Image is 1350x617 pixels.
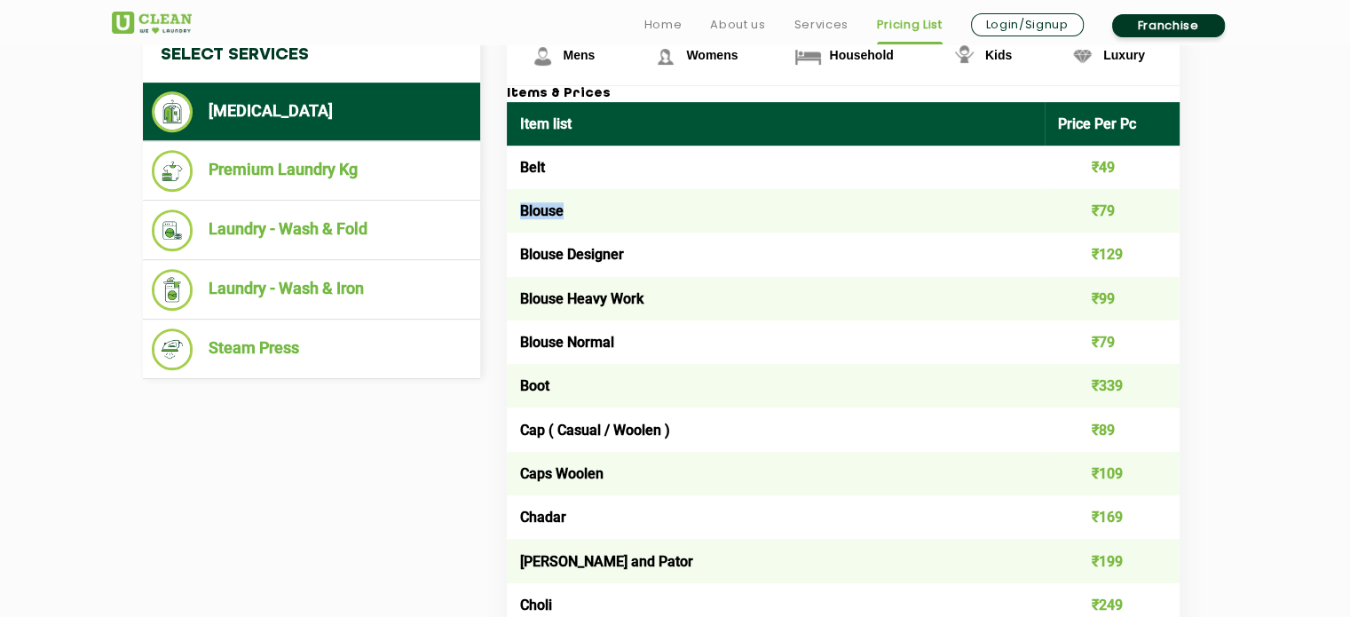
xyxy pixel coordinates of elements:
[793,41,824,72] img: Household
[1045,146,1180,189] td: ₹49
[793,14,848,36] a: Services
[1045,452,1180,495] td: ₹109
[527,41,558,72] img: Mens
[650,41,681,72] img: Womens
[985,48,1012,62] span: Kids
[152,150,193,192] img: Premium Laundry Kg
[507,539,1046,582] td: [PERSON_NAME] and Pator
[143,28,480,83] h4: Select Services
[949,41,980,72] img: Kids
[1045,320,1180,364] td: ₹79
[507,86,1180,102] h3: Items & Prices
[829,48,893,62] span: Household
[1045,407,1180,451] td: ₹89
[1045,495,1180,539] td: ₹169
[152,328,193,370] img: Steam Press
[152,269,471,311] li: Laundry - Wash & Iron
[1045,277,1180,320] td: ₹99
[1112,14,1225,37] a: Franchise
[686,48,738,62] span: Womens
[112,12,192,34] img: UClean Laundry and Dry Cleaning
[1045,233,1180,276] td: ₹129
[507,102,1046,146] th: Item list
[564,48,596,62] span: Mens
[152,91,193,132] img: Dry Cleaning
[507,452,1046,495] td: Caps Woolen
[507,277,1046,320] td: Blouse Heavy Work
[152,150,471,192] li: Premium Laundry Kg
[152,269,193,311] img: Laundry - Wash & Iron
[507,495,1046,539] td: Chadar
[710,14,765,36] a: About us
[507,233,1046,276] td: Blouse Designer
[152,91,471,132] li: [MEDICAL_DATA]
[1103,48,1145,62] span: Luxury
[152,328,471,370] li: Steam Press
[971,13,1084,36] a: Login/Signup
[877,14,943,36] a: Pricing List
[1045,102,1180,146] th: Price Per Pc
[507,407,1046,451] td: Cap ( Casual / Woolen )
[1067,41,1098,72] img: Luxury
[644,14,683,36] a: Home
[1045,539,1180,582] td: ₹199
[507,146,1046,189] td: Belt
[152,210,193,251] img: Laundry - Wash & Fold
[152,210,471,251] li: Laundry - Wash & Fold
[507,364,1046,407] td: Boot
[1045,189,1180,233] td: ₹79
[507,320,1046,364] td: Blouse Normal
[507,189,1046,233] td: Blouse
[1045,364,1180,407] td: ₹339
